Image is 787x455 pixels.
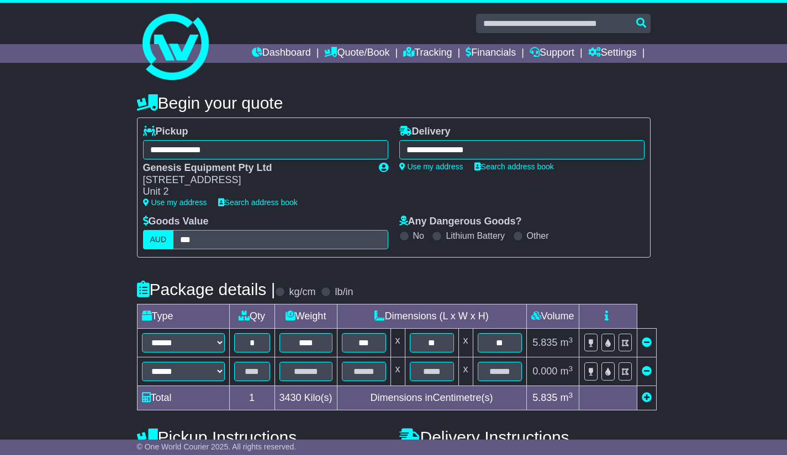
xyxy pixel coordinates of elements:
label: Lithium Battery [446,231,505,241]
h4: Delivery Instructions [399,428,651,446]
a: Use my address [143,198,207,207]
label: kg/cm [289,286,315,298]
td: 1 [229,386,274,410]
sup: 3 [568,336,573,344]
a: Financials [466,44,516,63]
sup: 3 [568,391,573,399]
label: No [413,231,424,241]
div: Unit 2 [143,186,368,198]
h4: Begin your quote [137,94,651,112]
td: x [390,357,405,386]
a: Support [530,44,574,63]
div: [STREET_ADDRESS] [143,174,368,186]
td: Dimensions in Centimetre(s) [337,386,526,410]
td: Volume [526,304,579,329]
td: Dimensions (L x W x H) [337,304,526,329]
a: Search address book [218,198,298,207]
span: m [560,392,573,403]
a: Quote/Book [324,44,389,63]
label: Any Dangerous Goods? [399,216,522,228]
h4: Package details | [137,280,276,298]
h4: Pickup Instructions [137,428,388,446]
a: Dashboard [252,44,311,63]
td: x [458,329,473,357]
span: m [560,337,573,348]
td: Kilo(s) [274,386,337,410]
label: Delivery [399,126,451,138]
a: Search address book [474,162,554,171]
span: 0.000 [532,366,557,377]
sup: 3 [568,365,573,373]
a: Remove this item [642,366,652,377]
td: Qty [229,304,274,329]
a: Add new item [642,392,652,403]
span: 3430 [279,392,302,403]
span: 5.835 [532,392,557,403]
span: © One World Courier 2025. All rights reserved. [137,442,297,451]
td: Type [137,304,229,329]
label: lb/in [335,286,353,298]
td: Weight [274,304,337,329]
td: x [390,329,405,357]
a: Use my address [399,162,463,171]
a: Remove this item [642,337,652,348]
span: 5.835 [532,337,557,348]
a: Settings [588,44,637,63]
td: x [458,357,473,386]
label: Goods Value [143,216,209,228]
label: Pickup [143,126,188,138]
label: AUD [143,230,174,249]
td: Total [137,386,229,410]
span: m [560,366,573,377]
div: Genesis Equipment Pty Ltd [143,162,368,174]
label: Other [527,231,549,241]
a: Tracking [403,44,452,63]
